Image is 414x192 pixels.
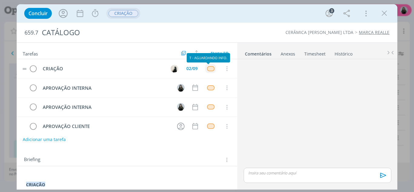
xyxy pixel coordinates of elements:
[39,25,235,40] div: CATÁLOGO
[108,10,139,17] button: CRIAÇÃO
[334,48,353,57] a: Histórico
[177,103,185,111] img: V
[176,83,185,92] button: V
[187,53,230,62] div: T - AGUARDANDO INFO.
[245,48,272,57] a: Comentários
[22,134,66,145] button: Adicionar uma tarefa
[324,8,334,18] button: 3
[40,84,172,92] div: APROVAÇÃO INTERNA
[171,65,178,72] img: R
[359,29,389,35] a: MARCA REALLE
[40,103,172,111] div: APROVAÇÃO INTERNA
[40,65,165,72] div: CRIAÇÃO
[23,49,38,57] span: Tarefas
[28,11,48,16] span: Concluir
[176,103,185,112] button: V
[109,10,138,17] span: CRIAÇÃO
[329,8,334,13] div: 3
[22,68,27,70] img: drag-icon.svg
[24,156,40,164] span: Briefing
[195,50,199,56] img: arrow-down-up.svg
[304,48,326,57] a: Timesheet
[281,51,295,57] div: Anexos
[24,8,52,19] button: Concluir
[26,182,45,187] strong: CRIAÇÃO
[40,123,172,130] div: APROVAÇÃO CLIENTE
[177,84,185,92] img: V
[285,29,353,35] a: CERÂMICA [PERSON_NAME] LTDA
[170,64,179,73] button: R
[186,66,198,71] div: 02/09
[210,51,228,55] span: Abertas 9/9
[25,29,38,36] span: 659.7
[17,4,398,190] div: dialog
